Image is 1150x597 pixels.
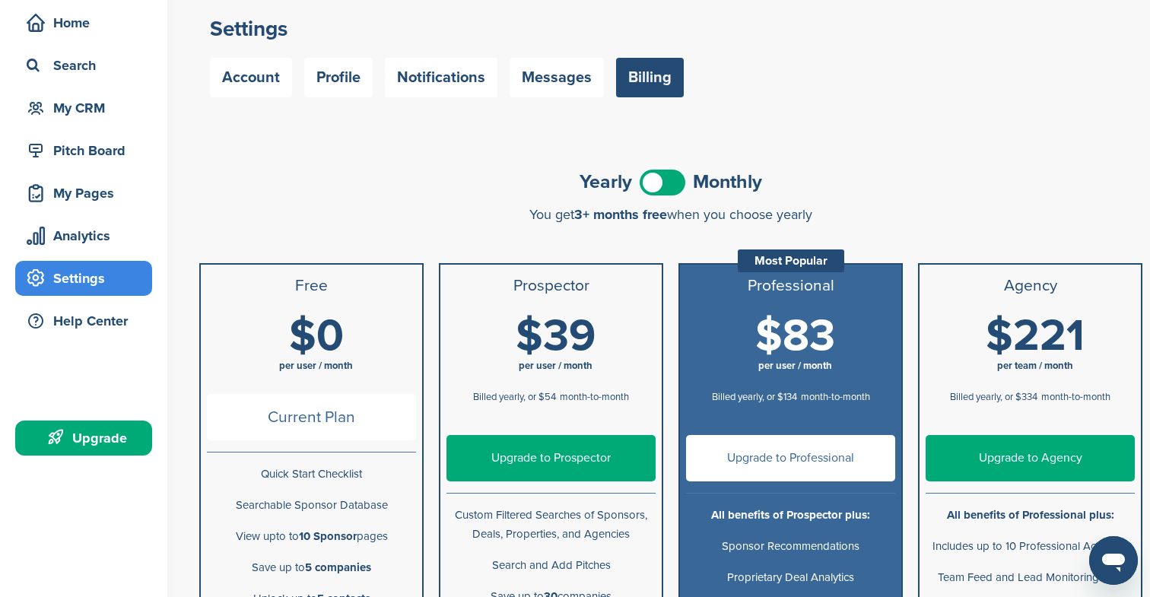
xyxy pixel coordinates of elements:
[23,52,152,79] div: Search
[926,537,1135,556] p: Includes up to 10 Professional Accounts
[755,310,835,363] span: $83
[997,360,1073,372] span: per team / month
[516,310,596,363] span: $39
[510,58,604,97] a: Messages
[926,435,1135,481] a: Upgrade to Agency
[15,5,152,40] a: Home
[305,560,371,574] b: 5 companies
[207,527,416,546] p: View upto to pages
[199,207,1142,222] div: You get when you choose yearly
[616,58,684,97] a: Billing
[210,58,292,97] a: Account
[693,173,762,192] span: Monthly
[947,508,1114,522] b: All benefits of Professional plus:
[560,391,629,403] span: month-to-month
[686,568,895,587] p: Proprietary Deal Analytics
[15,218,152,253] a: Analytics
[385,58,497,97] a: Notifications
[279,360,353,372] span: per user / month
[23,94,152,122] div: My CRM
[446,506,656,544] p: Custom Filtered Searches of Sponsors, Deals, Properties, and Agencies
[686,537,895,556] p: Sponsor Recommendations
[1089,536,1138,585] iframe: Button to launch messaging window
[986,310,1085,363] span: $221
[950,391,1037,403] span: Billed yearly, or $334
[519,360,592,372] span: per user / month
[207,496,416,515] p: Searchable Sponsor Database
[15,421,152,456] a: Upgrade
[1041,391,1110,403] span: month-to-month
[15,91,152,125] a: My CRM
[289,310,344,363] span: $0
[15,133,152,168] a: Pitch Board
[580,173,632,192] span: Yearly
[210,15,1132,43] h2: Settings
[446,277,656,295] h3: Prospector
[304,58,373,97] a: Profile
[23,137,152,164] div: Pitch Board
[711,508,870,522] b: All benefits of Prospector plus:
[446,435,656,481] a: Upgrade to Prospector
[446,556,656,575] p: Search and Add Pitches
[23,424,152,452] div: Upgrade
[23,179,152,207] div: My Pages
[207,394,416,440] span: Current Plan
[23,307,152,335] div: Help Center
[758,360,832,372] span: per user / month
[15,261,152,296] a: Settings
[15,303,152,338] a: Help Center
[299,529,357,543] b: 10 Sponsor
[23,9,152,37] div: Home
[712,391,797,403] span: Billed yearly, or $134
[15,176,152,211] a: My Pages
[15,48,152,83] a: Search
[473,391,556,403] span: Billed yearly, or $54
[23,265,152,292] div: Settings
[738,249,844,272] div: Most Popular
[926,277,1135,295] h3: Agency
[801,391,870,403] span: month-to-month
[207,465,416,484] p: Quick Start Checklist
[207,558,416,577] p: Save up to
[686,435,895,481] a: Upgrade to Professional
[926,568,1135,587] p: Team Feed and Lead Monitoring Tool
[574,206,667,223] span: 3+ months free
[207,277,416,295] h3: Free
[23,222,152,249] div: Analytics
[686,277,895,295] h3: Professional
